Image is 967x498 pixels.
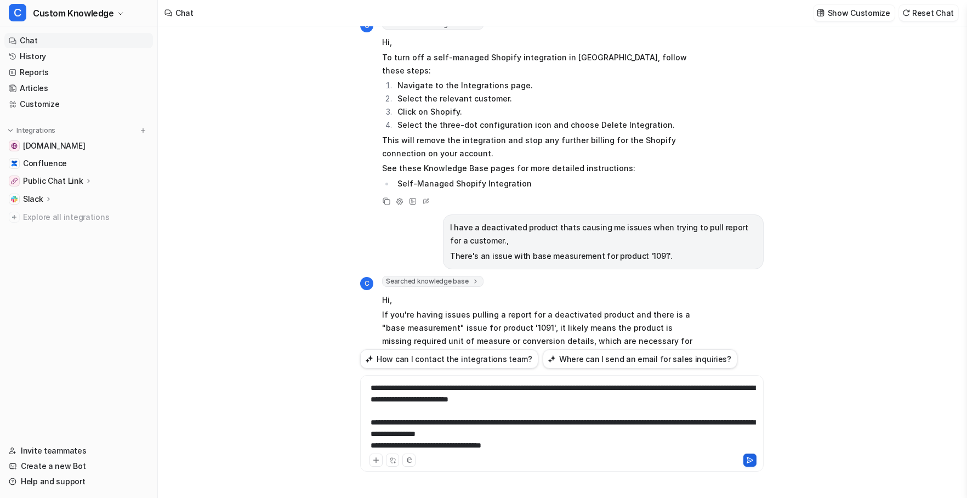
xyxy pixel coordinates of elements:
img: explore all integrations [9,212,20,223]
button: How can I contact the integrations team? [360,349,538,369]
li: Select the relevant customer. [394,92,703,105]
span: Searched knowledge base [382,276,484,287]
img: Slack [11,196,18,202]
span: [DOMAIN_NAME] [23,140,85,151]
li: Select the three-dot configuration icon and choose Delete Integration. [394,118,703,132]
a: Reports [4,65,153,80]
p: Slack [23,194,43,205]
button: Integrations [4,125,59,136]
span: Explore all integrations [23,208,149,226]
img: menu_add.svg [139,127,147,134]
img: Public Chat Link [11,178,18,184]
a: Customize [4,97,153,112]
span: C [360,277,373,290]
p: Hi, [382,36,703,49]
li: Self-Managed Shopify Integration [394,177,703,190]
button: Where can I send an email for sales inquiries? [543,349,737,369]
img: customize [817,9,824,17]
a: Create a new Bot [4,459,153,474]
button: Show Customize [814,5,895,21]
span: Confluence [23,158,67,169]
span: Custom Knowledge [33,5,114,21]
div: Chat [175,7,194,19]
p: Show Customize [828,7,890,19]
a: Help and support [4,474,153,489]
p: If you're having issues pulling a report for a deactivated product and there is a "base measureme... [382,308,703,361]
p: Integrations [16,126,55,135]
p: There's an issue with base measurement for product '1091'. [450,250,756,263]
p: Hi, [382,293,703,307]
li: Click on Shopify. [394,105,703,118]
li: Navigate to the Integrations page. [394,79,703,92]
p: Public Chat Link [23,176,83,186]
p: I have a deactivated product thats causing me issues when trying to pull report for a customer., [450,221,756,247]
a: Chat [4,33,153,48]
a: History [4,49,153,64]
a: ConfluenceConfluence [4,156,153,171]
a: help.cartoncloud.com[DOMAIN_NAME] [4,138,153,154]
button: Reset Chat [899,5,958,21]
a: Articles [4,81,153,96]
p: This will remove the integration and stop any further billing for the Shopify connection on your ... [382,134,703,160]
img: Confluence [11,160,18,167]
p: To turn off a self-managed Shopify integration in [GEOGRAPHIC_DATA], follow these steps: [382,51,703,77]
p: See these Knowledge Base pages for more detailed instructions: [382,162,703,175]
a: Invite teammates [4,443,153,459]
img: expand menu [7,127,14,134]
img: help.cartoncloud.com [11,143,18,149]
img: reset [902,9,910,17]
a: Explore all integrations [4,210,153,225]
span: C [9,4,26,21]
